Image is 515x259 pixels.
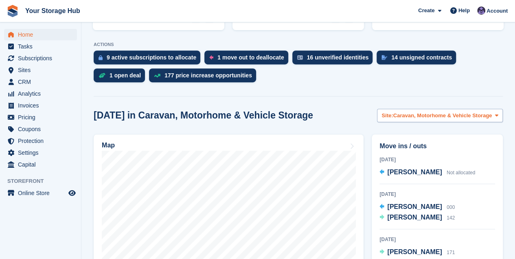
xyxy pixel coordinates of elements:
div: 1 move out to deallocate [217,54,284,61]
span: Invoices [18,100,67,111]
span: Not allocated [447,170,475,176]
span: Tasks [18,41,67,52]
a: menu [4,64,77,76]
span: Analytics [18,88,67,99]
img: price_increase_opportunities-93ffe204e8149a01c8c9dc8f82e8f89637d9d84a8eef4429ea346261dce0b2c0.svg [154,74,160,77]
span: CRM [18,76,67,88]
img: deal-1b604bf984904fb50ccaf53a9ad4b4a5d6e5aea283cecdc64d6e3604feb123c2.svg [99,72,105,78]
a: 14 unsigned contracts [377,50,460,68]
div: [DATE] [379,236,495,243]
span: Site: [381,112,393,120]
a: menu [4,100,77,111]
a: [PERSON_NAME] 171 [379,247,455,258]
a: 9 active subscriptions to allocate [94,50,204,68]
a: menu [4,187,77,199]
a: menu [4,41,77,52]
a: menu [4,88,77,99]
span: Capital [18,159,67,170]
div: 177 price increase opportunities [164,72,252,79]
span: Online Store [18,187,67,199]
span: [PERSON_NAME] [387,248,442,255]
span: Storefront [7,177,81,185]
h2: Move ins / outs [379,141,495,151]
p: ACTIONS [94,42,503,47]
a: menu [4,147,77,158]
span: Subscriptions [18,53,67,64]
button: Site: Caravan, Motorhome & Vehicle Storage [377,109,503,122]
div: [DATE] [379,156,495,163]
img: stora-icon-8386f47178a22dfd0bd8f6a31ec36ba5ce8667c1dd55bd0f319d3a0aa187defe.svg [7,5,19,17]
a: [PERSON_NAME] 000 [379,202,455,213]
a: 177 price increase opportunities [149,68,260,86]
a: Your Storage Hub [22,4,83,18]
span: [PERSON_NAME] [387,203,442,210]
span: [PERSON_NAME] [387,169,442,176]
a: menu [4,123,77,135]
span: Coupons [18,123,67,135]
span: [PERSON_NAME] [387,214,442,221]
span: Help [458,7,470,15]
a: 16 unverified identities [292,50,377,68]
img: move_outs_to_deallocate_icon-f764333ba52eb49d3ac5e1228854f67142a1ed5810a6f6cc68b1a99e826820c5.svg [209,55,213,60]
h2: Map [102,142,115,149]
span: Caravan, Motorhome & Vehicle Storage [393,112,492,120]
img: verify_identity-adf6edd0f0f0b5bbfe63781bf79b02c33cf7c696d77639b501bdc392416b5a36.svg [297,55,303,60]
span: 000 [447,204,455,210]
span: 142 [447,215,455,221]
span: Create [418,7,434,15]
a: Preview store [67,188,77,198]
a: 1 move out to deallocate [204,50,292,68]
span: Sites [18,64,67,76]
a: 1 open deal [94,68,149,86]
span: Account [487,7,508,15]
a: [PERSON_NAME] 142 [379,213,455,223]
img: active_subscription_to_allocate_icon-d502201f5373d7db506a760aba3b589e785aa758c864c3986d89f69b8ff3... [99,55,103,60]
img: Liam Beddard [477,7,485,15]
div: 1 open deal [110,72,141,79]
div: [DATE] [379,191,495,198]
a: [PERSON_NAME] Not allocated [379,167,475,178]
a: menu [4,159,77,170]
div: 16 unverified identities [307,54,369,61]
div: 9 active subscriptions to allocate [107,54,196,61]
a: menu [4,135,77,147]
span: Settings [18,147,67,158]
span: 171 [447,250,455,255]
span: Pricing [18,112,67,123]
a: menu [4,29,77,40]
a: menu [4,76,77,88]
span: Protection [18,135,67,147]
span: Home [18,29,67,40]
a: menu [4,112,77,123]
a: menu [4,53,77,64]
h2: [DATE] in Caravan, Motorhome & Vehicle Storage [94,110,313,121]
div: 14 unsigned contracts [391,54,452,61]
img: contract_signature_icon-13c848040528278c33f63329250d36e43548de30e8caae1d1a13099fd9432cc5.svg [381,55,387,60]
